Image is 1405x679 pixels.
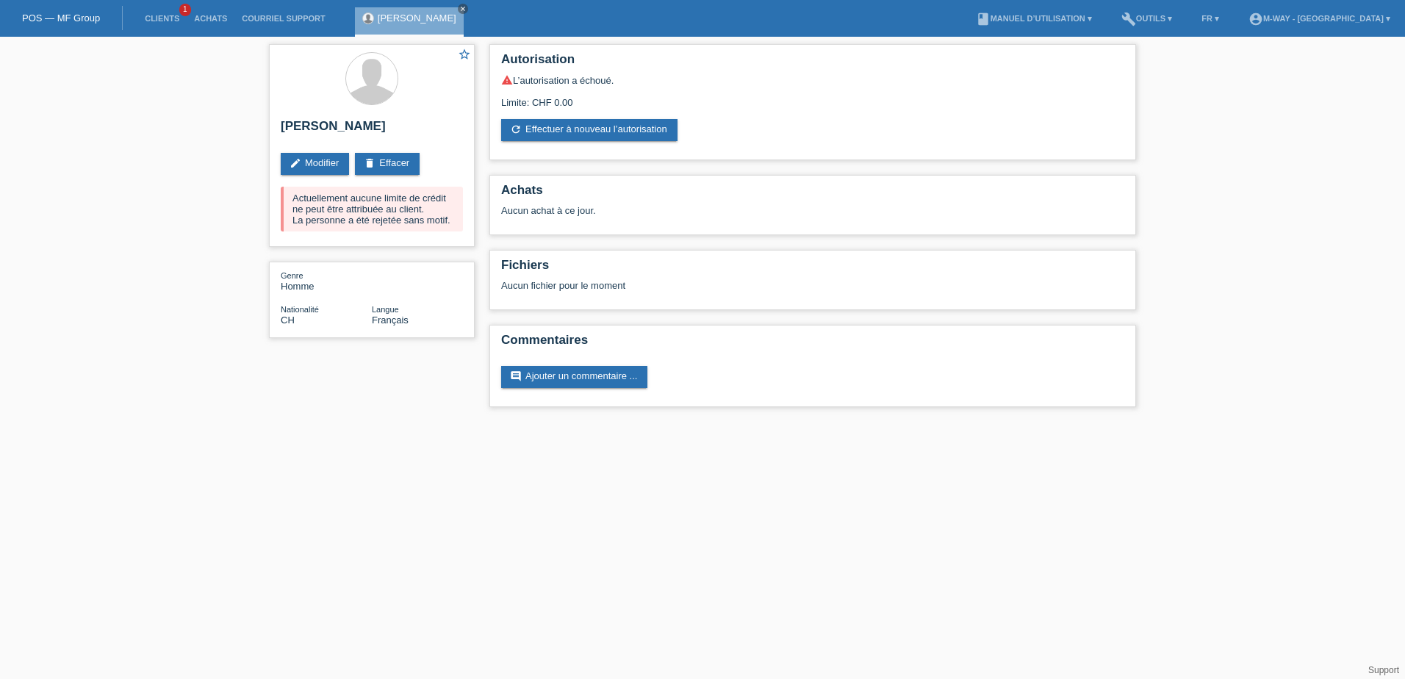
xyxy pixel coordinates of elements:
a: account_circlem-way - [GEOGRAPHIC_DATA] ▾ [1241,14,1398,23]
div: Aucun achat à ce jour. [501,205,1124,227]
a: star_border [458,48,471,63]
span: Langue [372,305,399,314]
i: close [459,5,467,12]
i: delete [364,157,375,169]
a: Achats [187,14,234,23]
i: edit [290,157,301,169]
a: refreshEffectuer à nouveau l’autorisation [501,119,678,141]
a: editModifier [281,153,349,175]
a: close [458,4,468,14]
a: Support [1368,665,1399,675]
div: L’autorisation a échoué. [501,74,1124,86]
a: [PERSON_NAME] [378,12,456,24]
span: Genre [281,271,303,280]
h2: Commentaires [501,333,1124,355]
span: Suisse [281,315,295,326]
i: warning [501,74,513,86]
h2: Fichiers [501,258,1124,280]
a: buildOutils ▾ [1114,14,1179,23]
div: Actuellement aucune limite de crédit ne peut être attribuée au client. La personne a été rejetée ... [281,187,463,231]
a: Courriel Support [234,14,332,23]
span: Français [372,315,409,326]
div: Limite: CHF 0.00 [501,86,1124,108]
a: bookManuel d’utilisation ▾ [969,14,1099,23]
i: refresh [510,123,522,135]
a: POS — MF Group [22,12,100,24]
i: star_border [458,48,471,61]
i: build [1121,12,1136,26]
i: comment [510,370,522,382]
i: account_circle [1248,12,1263,26]
div: Homme [281,270,372,292]
div: Aucun fichier pour le moment [501,280,950,291]
h2: Autorisation [501,52,1124,74]
a: commentAjouter un commentaire ... [501,366,647,388]
a: FR ▾ [1194,14,1226,23]
span: 1 [179,4,191,16]
h2: [PERSON_NAME] [281,119,463,141]
span: Nationalité [281,305,319,314]
a: deleteEffacer [355,153,420,175]
h2: Achats [501,183,1124,205]
a: Clients [137,14,187,23]
i: book [976,12,991,26]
